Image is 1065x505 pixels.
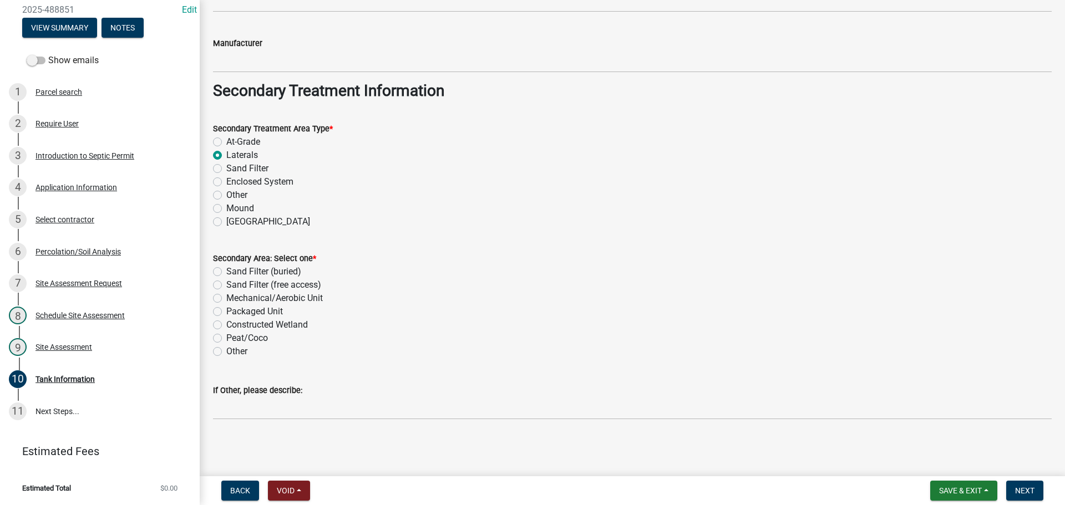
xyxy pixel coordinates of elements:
div: Site Assessment Request [35,279,122,287]
label: Packaged Unit [226,305,283,318]
div: Require User [35,120,79,127]
button: Next [1006,481,1043,501]
div: Introduction to Septic Permit [35,152,134,160]
div: Select contractor [35,216,94,223]
label: If Other, please describe: [213,387,302,395]
label: Other [226,188,247,202]
div: Site Assessment [35,343,92,351]
div: 6 [9,243,27,261]
div: 11 [9,402,27,420]
wm-modal-confirm: Summary [22,24,97,33]
button: Back [221,481,259,501]
label: Laterals [226,149,258,162]
span: Save & Exit [939,486,982,495]
label: Manufacturer [213,40,262,48]
label: Mechanical/Aerobic Unit [226,292,323,305]
label: Sand Filter (buried) [226,265,301,278]
label: Secondary Treatment Area Type [213,125,333,133]
wm-modal-confirm: Edit Application Number [182,4,197,15]
strong: Secondary Treatment Information [213,81,444,100]
div: Tank Information [35,375,95,383]
div: Percolation/Soil Analysis [35,248,121,256]
label: Mound [226,202,254,215]
span: Next [1015,486,1034,495]
label: Peat/Coco [226,331,268,345]
a: Edit [182,4,197,15]
div: 9 [9,338,27,356]
label: [GEOGRAPHIC_DATA] [226,215,310,228]
button: Notes [102,18,144,38]
a: Estimated Fees [9,440,182,462]
label: Sand Filter (free access) [226,278,321,292]
span: Back [230,486,250,495]
span: $0.00 [160,484,177,492]
label: Show emails [27,54,99,67]
span: Void [277,486,295,495]
label: Sand Filter [226,162,268,175]
span: Estimated Total [22,484,71,492]
span: 2025-488851 [22,4,177,15]
button: Void [268,481,310,501]
div: 2 [9,115,27,132]
button: View Summary [22,18,97,38]
div: 4 [9,178,27,196]
label: Secondary Area: Select one [213,255,316,263]
label: Constructed Wetland [226,318,308,331]
label: Other [226,345,247,358]
button: Save & Exit [930,481,997,501]
div: 8 [9,307,27,324]
div: 3 [9,147,27,165]
label: At-Grade [226,135,260,149]
div: Schedule Site Assessment [35,312,125,319]
label: Enclosed System [226,175,293,188]
div: Application Information [35,183,117,191]
div: 5 [9,211,27,228]
div: 1 [9,83,27,101]
div: 7 [9,274,27,292]
wm-modal-confirm: Notes [102,24,144,33]
div: Parcel search [35,88,82,96]
div: 10 [9,370,27,388]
